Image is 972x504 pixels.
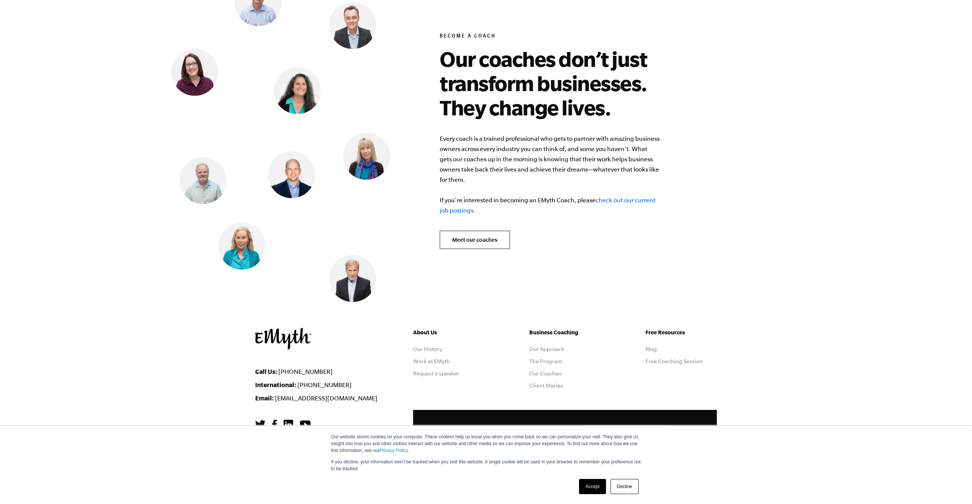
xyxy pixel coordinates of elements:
[255,381,296,388] strong: International:
[329,255,376,302] img: Steve Edkins, EMyth Business Coach
[380,448,408,453] a: Privacy Policy
[413,328,484,337] h5: About Us
[284,420,293,429] img: LinkedIn
[275,395,377,402] a: [EMAIL_ADDRESS][DOMAIN_NAME]
[297,381,352,388] a: [PHONE_NUMBER]
[255,368,277,375] strong: Call Us:
[529,328,601,337] h5: Business Coaching
[413,358,450,364] a: Work at EMyth
[343,133,390,180] img: Mary Rydman, EMyth Business Coach
[218,223,265,270] img: Lynn Goza, EMyth Business Coach
[645,328,717,337] h5: Free Resources
[272,420,277,430] img: Facebook
[413,370,459,376] a: Request a speaker
[278,368,333,375] a: [PHONE_NUMBER]
[331,458,641,472] p: If you decline, your information won’t be tracked when you visit this website. A single cookie wi...
[611,479,639,494] a: Decline
[440,134,660,216] p: Every coach is a trained professional who gets to partner with amazing business owners across eve...
[255,420,265,429] img: Twitter
[584,425,702,444] input: name@emailaddress.com
[268,151,315,198] img: Jonathan Slater, EMyth Business Coach
[440,197,656,214] a: check out our current job postings.
[529,358,562,364] a: The Program
[645,358,703,364] a: Free Coaching Session
[329,2,376,49] img: Nick Lawler, EMyth Business Coach
[667,425,702,443] input: GO
[255,328,311,350] img: EMyth
[579,479,606,494] a: Accept
[300,421,311,428] img: YouTube
[529,383,563,389] a: Client Stories
[274,67,321,114] img: Judith Lerner, EMyth Business Coach
[180,157,227,204] img: Mark Krull, EMyth Business Coach
[413,346,442,352] a: Our History
[529,370,562,376] a: Our Coaches
[440,33,680,41] h6: Become a Coach
[529,346,565,352] a: Our Approach
[331,433,641,454] p: Our website stores cookies on your computer. These cookies help us know you when you come back so...
[440,231,510,249] a: Meet our coaches
[645,346,657,352] a: Blog
[171,49,218,96] img: Melinda Lawson, EMyth Business Coach
[440,47,680,120] h2: Our coaches don’t just transform businesses. They change lives.
[255,394,274,402] strong: Email:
